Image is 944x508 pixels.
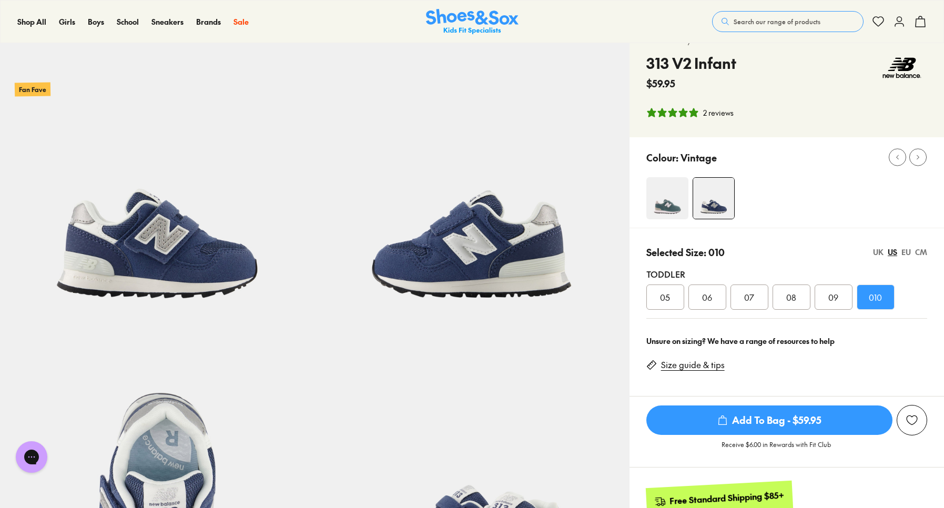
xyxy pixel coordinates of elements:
[734,17,820,26] span: Search our range of products
[15,82,50,96] p: Fan Fave
[897,405,927,435] button: Add to Wishlist
[869,291,882,303] span: 010
[646,107,734,118] button: 5 stars, 2 ratings
[660,291,670,303] span: 05
[888,247,897,258] div: US
[88,16,104,27] a: Boys
[669,489,784,506] div: Free Standard Shipping $85+
[915,247,927,258] div: CM
[901,247,911,258] div: EU
[17,16,46,27] a: Shop All
[59,16,75,27] a: Girls
[646,245,725,259] p: Selected Size: 010
[646,52,736,74] h4: 313 V2 Infant
[646,150,678,165] p: Colour:
[828,291,838,303] span: 09
[426,9,519,35] img: SNS_Logo_Responsive.svg
[646,76,675,90] span: $59.95
[646,177,688,219] img: 4-551102_1
[117,16,139,27] a: School
[646,336,927,347] div: Unsure on sizing? We have a range of resources to help
[873,247,884,258] div: UK
[722,440,831,459] p: Receive $6.00 in Rewards with Fit Club
[693,178,734,219] img: 4-538806_1
[646,268,927,280] div: Toddler
[681,150,717,165] p: Vintage
[712,11,864,32] button: Search our range of products
[877,52,927,84] img: Vendor logo
[786,291,796,303] span: 08
[11,438,53,476] iframe: Gorgias live chat messenger
[646,405,892,435] span: Add To Bag - $59.95
[314,24,629,338] img: 5-538807_1
[744,291,754,303] span: 07
[661,359,725,371] a: Size guide & tips
[196,16,221,27] a: Brands
[426,9,519,35] a: Shoes & Sox
[702,291,712,303] span: 06
[646,405,892,435] button: Add To Bag - $59.95
[151,16,184,27] a: Sneakers
[234,16,249,27] a: Sale
[703,107,734,118] div: 2 reviews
